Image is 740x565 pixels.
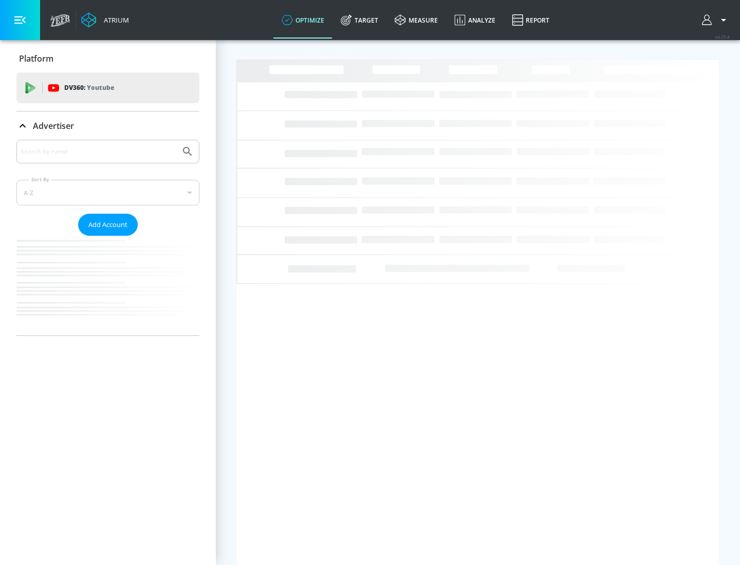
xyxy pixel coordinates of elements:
button: Add Account [78,214,138,236]
span: Add Account [88,219,127,231]
p: Youtube [87,82,114,93]
input: Search by name [21,145,176,158]
a: Report [504,2,558,39]
a: measure [386,2,446,39]
a: Target [332,2,386,39]
div: Platform [16,44,199,73]
nav: list of Advertiser [16,236,199,335]
a: optimize [273,2,332,39]
p: Platform [19,53,53,64]
div: A-Z [16,180,199,205]
a: Atrium [81,12,129,28]
p: Advertiser [33,120,74,131]
div: DV360: Youtube [16,72,199,103]
span: v 4.25.4 [715,34,730,40]
p: DV360: [64,82,114,93]
a: Analyze [446,2,504,39]
div: Advertiser [16,140,199,335]
div: Atrium [100,15,129,25]
div: Advertiser [16,111,199,140]
label: Sort By [29,176,51,183]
